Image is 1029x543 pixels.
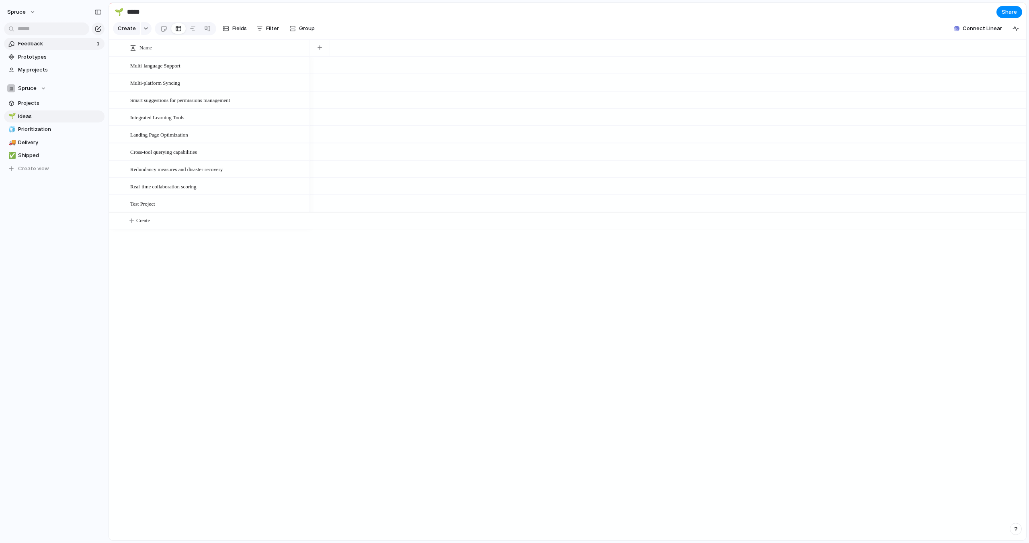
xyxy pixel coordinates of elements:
button: Create view [4,163,105,175]
a: 🌱Ideas [4,110,105,122]
span: Connect Linear [963,24,1002,33]
a: 🚚Delivery [4,137,105,149]
span: Fields [232,24,247,33]
button: Share [996,6,1022,18]
span: Multi-platform Syncing [130,78,180,87]
a: My projects [4,64,105,76]
a: 🧊Prioritization [4,123,105,135]
div: 🧊 [8,125,14,134]
span: My projects [18,66,102,74]
button: 🚚 [7,139,15,147]
span: Real-time collaboration scoring [130,182,197,191]
button: Spruce [4,82,105,94]
span: Share [1002,8,1017,16]
span: Create view [18,165,49,173]
span: Redundancy measures and disaster recovery [130,164,223,174]
button: 🌱 [7,112,15,120]
button: Spruce [4,6,40,18]
span: Cross-tool querying capabilities [130,147,197,156]
span: Feedback [18,40,94,48]
span: Delivery [18,139,102,147]
button: Connect Linear [951,22,1005,35]
span: Filter [266,24,279,33]
span: Prototypes [18,53,102,61]
div: 🌱 [115,6,123,17]
button: Create [113,22,140,35]
span: Create [118,24,136,33]
a: Feedback1 [4,38,105,50]
div: ✅ [8,151,14,160]
span: Projects [18,99,102,107]
button: ✅ [7,151,15,159]
span: Create [136,216,150,225]
button: Filter [253,22,282,35]
span: Prioritization [18,125,102,133]
a: ✅Shipped [4,149,105,161]
a: Projects [4,97,105,109]
span: Landing Page Optimization [130,130,188,139]
button: Fields [219,22,250,35]
span: 1 [96,40,101,48]
span: Multi-language Support [130,61,180,70]
span: Shipped [18,151,102,159]
span: Spruce [18,84,37,92]
span: Smart suggestions for permissions management [130,95,230,104]
button: Group [285,22,319,35]
span: Group [299,24,315,33]
a: Prototypes [4,51,105,63]
span: Test Project [130,199,155,208]
button: 🌱 [113,6,125,18]
div: 🌱 [8,112,14,121]
div: 🚚 [8,138,14,147]
span: Ideas [18,112,102,120]
span: Spruce [7,8,26,16]
button: 🧊 [7,125,15,133]
span: Name [139,44,152,52]
span: Integrated Learning Tools [130,112,184,122]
